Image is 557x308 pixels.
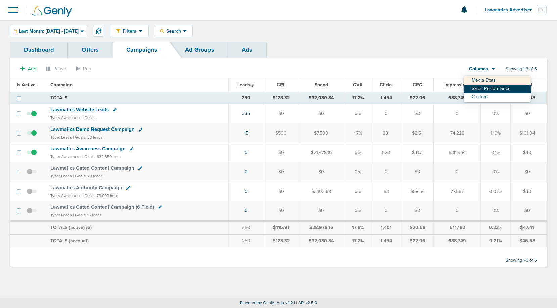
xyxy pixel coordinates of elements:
a: 0 [245,208,248,213]
td: $101.04 [510,123,547,143]
span: Last Month: [DATE] - [DATE] [19,29,79,34]
td: $0 [510,162,547,182]
span: Impressions [444,82,470,88]
td: $40 [510,143,547,162]
td: 0% [481,201,510,221]
td: 611,182 [434,221,481,235]
a: Ad Groups [171,42,228,58]
a: Campaigns [112,42,171,58]
a: Sales Performance [464,85,531,93]
td: 17.2% [344,234,372,247]
td: $0 [298,162,344,182]
td: 0 [434,201,481,221]
button: Add [17,64,40,74]
span: | API v2.5.0 [296,300,317,305]
td: $0 [264,162,298,182]
span: CPC [413,82,422,88]
td: 0% [344,143,372,162]
td: $0 [298,104,344,123]
small: Type: Awareness [50,154,81,159]
a: 0 [245,189,248,194]
td: 0% [344,201,372,221]
small: | Goals: 75,000 imp. [82,193,118,198]
td: 53 [372,182,401,201]
small: | Goals: 30 leads [73,135,103,140]
a: Dashboard [10,42,68,58]
span: Clicks [380,82,393,88]
a: Custom [464,93,531,102]
small: | Goals: [82,115,96,120]
td: 250 [229,221,264,235]
td: $28,978.16 [298,221,344,235]
td: 0% [344,182,372,201]
td: $32,080.84 [298,234,344,247]
span: CPL [277,82,285,88]
td: TOTALS (account) [46,234,229,247]
td: 0.07% [481,182,510,201]
td: $0 [264,143,298,162]
td: $115.91 [264,221,298,235]
td: $3,102.68 [298,182,344,201]
span: Search [164,28,183,34]
a: 235 [242,111,250,116]
td: $128.32 [264,234,298,247]
td: $46.58 [510,234,547,247]
td: $22.06 [401,92,434,104]
td: 74,228 [434,123,481,143]
span: Lawmatics Awareness Campaign [50,146,126,152]
td: $0 [401,201,434,221]
small: Type: Awareness [50,193,81,198]
td: $128.32 [264,92,298,104]
td: 0 [372,104,401,123]
td: $40 [510,182,547,201]
td: 688,749 [434,234,481,247]
span: Filters [120,28,139,34]
td: 1.7% [344,123,372,143]
span: Lawmatics Advertiser [485,8,537,12]
span: Lawmatics Demo Request Campaign [50,126,135,132]
td: $0 [401,162,434,182]
td: 0% [344,162,372,182]
td: $41.3 [401,143,434,162]
small: Type: Leads [50,213,72,217]
td: TOTALS (active) ( ) [46,221,229,235]
span: CVR [353,82,363,88]
td: $58.54 [401,182,434,201]
span: Is Active [17,82,36,88]
td: 0.1% [481,143,510,162]
td: 688,749 [434,92,481,104]
td: 0% [481,162,510,182]
td: 1,454 [372,234,401,247]
td: 250 [229,92,264,104]
small: | Goals: 15 leads [73,213,102,217]
small: Type: Leads [50,135,72,140]
td: 536,954 [434,143,481,162]
small: | Goals: 632,350 imp. [82,154,121,159]
td: TOTALS [46,92,229,104]
small: Type: Leads [50,174,72,178]
td: $47.41 [510,221,547,235]
td: 0 [434,162,481,182]
td: $0 [264,201,298,221]
span: Showing 1-6 of 6 [506,66,537,72]
span: Campaign [50,82,73,88]
span: Lawmatics Gated Content Campaign [50,165,134,171]
span: | App v4.2.1 [275,300,295,305]
span: Lawmatics Authority Campaign [50,185,122,191]
span: Add [28,66,36,72]
td: 17.2% [344,92,372,104]
a: Ads [228,42,266,58]
td: $0 [401,104,434,123]
td: $7,500 [298,123,344,143]
td: 0% [481,104,510,123]
a: 0 [245,150,248,155]
a: 0 [245,169,248,175]
td: 0.21% [481,234,510,247]
td: 0% [344,104,372,123]
td: $0 [510,201,547,221]
span: Columns [469,66,488,72]
td: 1,454 [372,92,401,104]
span: Lawmatics Gated Content Campaign (6 Field) [50,204,154,210]
a: Media Stats [464,76,531,85]
td: 77,567 [434,182,481,201]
